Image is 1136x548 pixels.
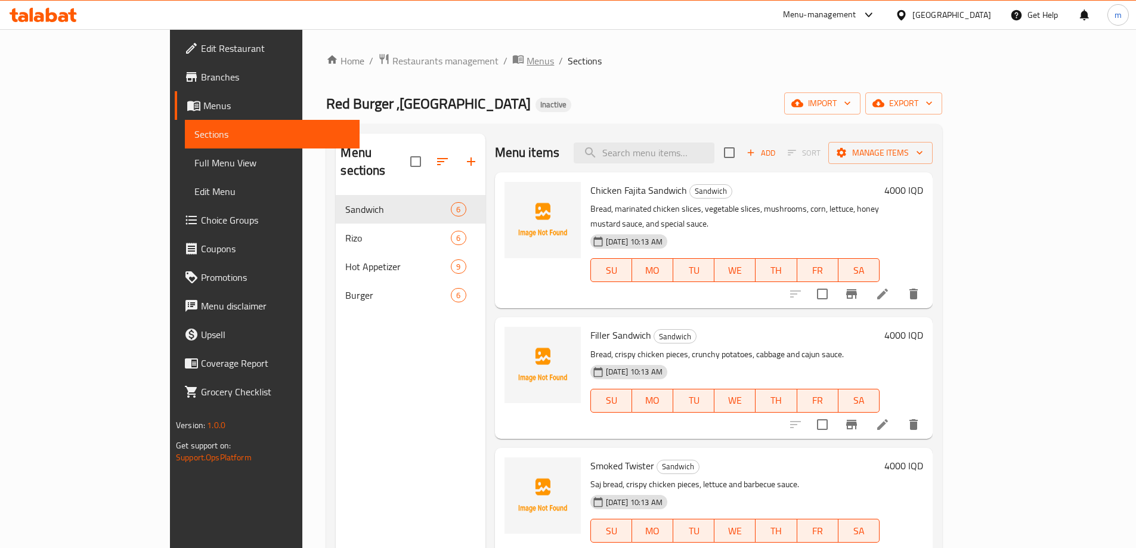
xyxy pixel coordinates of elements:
p: Bread, crispy chicken pieces, crunchy potatoes, cabbage and cajun sauce. [590,347,880,362]
button: import [784,92,860,114]
button: SA [838,389,880,413]
div: items [451,259,466,274]
button: TH [756,389,797,413]
button: TH [756,258,797,282]
span: 6 [451,290,465,301]
h6: 4000 IQD [884,182,923,199]
p: Saj bread, crispy chicken pieces, lettuce and barbecue sauce. [590,477,880,492]
span: m [1115,8,1122,21]
button: SU [590,258,632,282]
img: Smoked Twister [504,457,581,534]
div: items [451,288,466,302]
span: SA [843,522,875,540]
div: items [451,202,466,216]
span: Add [745,146,777,160]
button: FR [797,389,838,413]
div: items [451,231,466,245]
nav: breadcrumb [326,53,942,69]
span: TU [678,522,710,540]
p: Bread, marinated chicken slices, vegetable slices, mushrooms, corn, lettuce, honey mustard sauce,... [590,202,880,231]
span: TU [678,392,710,409]
span: Coverage Report [201,356,350,370]
span: WE [719,522,751,540]
button: SU [590,389,632,413]
a: Menus [512,53,554,69]
li: / [369,54,373,68]
button: Manage items [828,142,933,164]
button: MO [632,389,673,413]
span: WE [719,392,751,409]
span: SU [596,522,627,540]
h2: Menu sections [341,144,410,179]
a: Coverage Report [175,349,360,377]
span: 6 [451,204,465,215]
span: Version: [176,417,205,433]
span: export [875,96,933,111]
button: TU [673,519,714,543]
span: Chicken Fajita Sandwich [590,181,687,199]
div: Inactive [536,98,571,112]
button: TH [756,519,797,543]
span: FR [802,392,834,409]
span: Select section [717,140,742,165]
a: Upsell [175,320,360,349]
span: Menus [203,98,350,113]
h6: 4000 IQD [884,327,923,343]
button: Branch-specific-item [837,410,866,439]
a: Menus [175,91,360,120]
span: Red Burger ,[GEOGRAPHIC_DATA] [326,90,531,117]
nav: Menu sections [336,190,485,314]
span: Menus [527,54,554,68]
button: delete [899,280,928,308]
span: FR [802,262,834,279]
a: Menu disclaimer [175,292,360,320]
a: Edit Menu [185,177,360,206]
span: Choice Groups [201,213,350,227]
span: 1.0.0 [207,417,225,433]
span: [DATE] 10:13 AM [601,366,667,377]
span: [DATE] 10:13 AM [601,236,667,247]
a: Coupons [175,234,360,263]
span: WE [719,262,751,279]
span: Get support on: [176,438,231,453]
span: Select section first [780,144,828,162]
a: Full Menu View [185,148,360,177]
span: Coupons [201,242,350,256]
span: Promotions [201,270,350,284]
button: SA [838,258,880,282]
a: Support.OpsPlatform [176,450,252,465]
span: Smoked Twister [590,457,654,475]
span: Restaurants management [392,54,499,68]
a: Edit Restaurant [175,34,360,63]
span: import [794,96,851,111]
div: Sandwich [654,329,697,343]
button: WE [714,389,756,413]
div: Hot Appetizer [345,259,451,274]
button: SA [838,519,880,543]
span: TU [678,262,710,279]
span: TH [760,522,792,540]
div: Menu-management [783,8,856,22]
span: Sections [568,54,602,68]
span: Sandwich [345,202,451,216]
span: Filler Sandwich [590,326,651,344]
span: FR [802,522,834,540]
h2: Menu items [495,144,560,162]
a: Edit menu item [875,417,890,432]
button: WE [714,519,756,543]
span: Sandwich [657,460,699,473]
div: Sandwich [689,184,732,199]
span: Burger [345,288,451,302]
span: Full Menu View [194,156,350,170]
div: Rizo [345,231,451,245]
span: MO [637,522,668,540]
div: Sandwich6 [336,195,485,224]
span: SA [843,392,875,409]
span: Sandwich [654,330,696,343]
div: Burger6 [336,281,485,309]
button: FR [797,258,838,282]
button: MO [632,519,673,543]
div: Sandwich [657,460,699,474]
